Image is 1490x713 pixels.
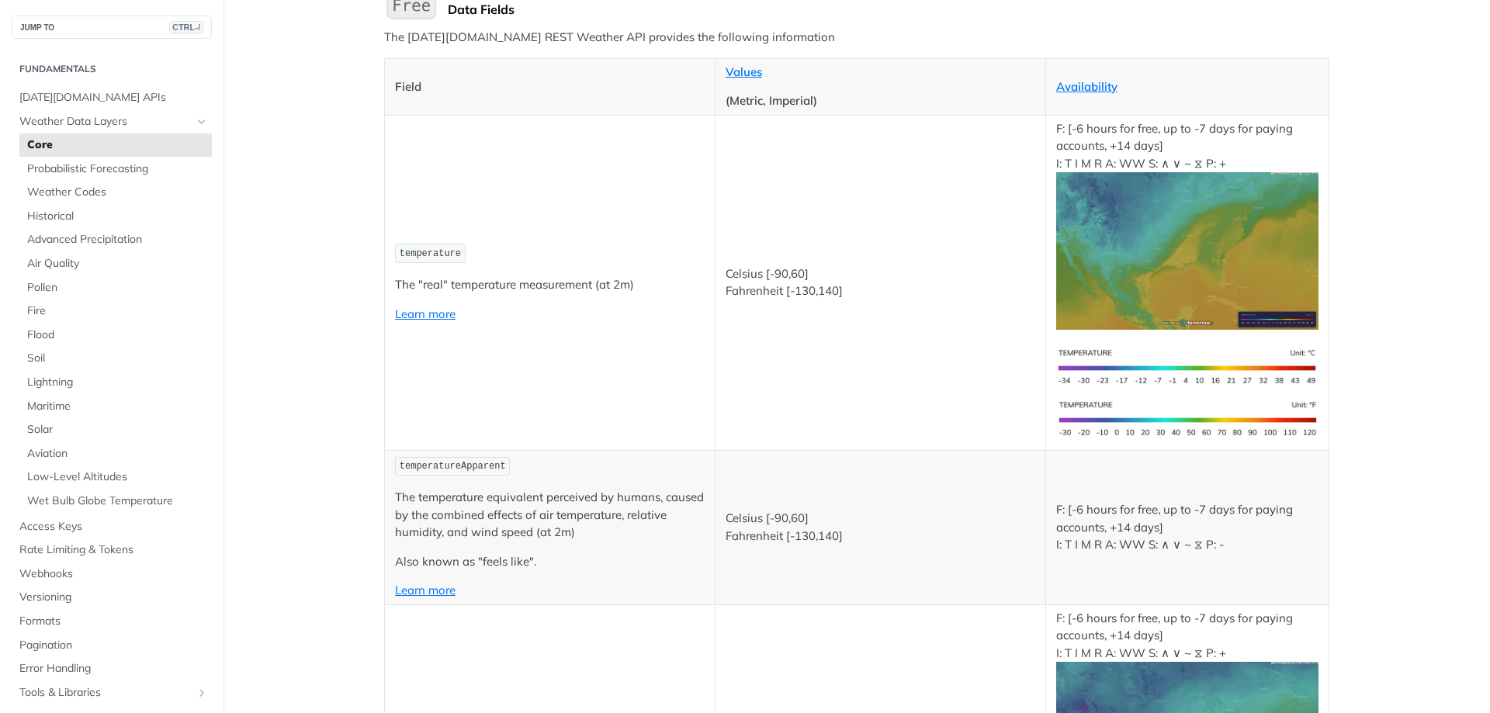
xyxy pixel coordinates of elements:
[19,181,212,204] a: Weather Codes
[19,299,212,323] a: Fire
[27,399,208,414] span: Maritime
[19,324,212,347] a: Flood
[12,62,212,76] h2: Fundamentals
[19,228,212,251] a: Advanced Precipitation
[12,681,212,704] a: Tools & LibrariesShow subpages for Tools & Libraries
[19,252,212,275] a: Air Quality
[726,265,1035,300] p: Celsius [-90,60] Fahrenheit [-130,140]
[19,590,208,605] span: Versioning
[400,248,461,259] span: temperature
[12,538,212,562] a: Rate Limiting & Tokens
[1056,79,1117,94] a: Availability
[395,78,705,96] p: Field
[27,351,208,366] span: Soil
[27,185,208,200] span: Weather Codes
[19,566,208,582] span: Webhooks
[400,461,506,472] span: temperatureApparent
[19,614,208,629] span: Formats
[27,375,208,390] span: Lightning
[448,2,1329,17] div: Data Fields
[19,395,212,418] a: Maritime
[19,519,208,535] span: Access Keys
[1056,501,1318,554] p: F: [-6 hours for free, up to -7 days for paying accounts, +14 days] I: T I M R A: WW S: ∧ ∨ ~ ⧖ P: -
[19,114,192,130] span: Weather Data Layers
[196,116,208,128] button: Hide subpages for Weather Data Layers
[19,490,212,513] a: Wet Bulb Globe Temperature
[27,137,208,153] span: Core
[12,586,212,609] a: Versioning
[27,209,208,224] span: Historical
[726,510,1035,545] p: Celsius [-90,60] Fahrenheit [-130,140]
[12,515,212,538] a: Access Keys
[726,92,1035,110] p: (Metric, Imperial)
[19,347,212,370] a: Soil
[27,232,208,247] span: Advanced Precipitation
[27,303,208,319] span: Fire
[395,306,456,321] a: Learn more
[395,489,705,542] p: The temperature equivalent perceived by humans, caused by the combined effects of air temperature...
[12,657,212,680] a: Error Handling
[12,16,212,39] button: JUMP TOCTRL-/
[27,327,208,343] span: Flood
[395,553,705,571] p: Also known as "feels like".
[19,157,212,181] a: Probabilistic Forecasting
[27,493,208,509] span: Wet Bulb Globe Temperature
[12,110,212,133] a: Weather Data LayersHide subpages for Weather Data Layers
[12,634,212,657] a: Pagination
[196,687,208,699] button: Show subpages for Tools & Libraries
[1056,120,1318,330] p: F: [-6 hours for free, up to -7 days for paying accounts, +14 days] I: T I M R A: WW S: ∧ ∨ ~ ⧖ P: +
[1056,172,1318,330] img: temperature
[19,685,192,701] span: Tools & Libraries
[12,86,212,109] a: [DATE][DOMAIN_NAME] APIs
[27,280,208,296] span: Pollen
[19,133,212,157] a: Core
[19,90,208,106] span: [DATE][DOMAIN_NAME] APIs
[19,418,212,441] a: Solar
[19,276,212,299] a: Pollen
[726,64,762,79] a: Values
[1056,358,1318,373] span: Expand image
[27,469,208,485] span: Low-Level Altitudes
[395,583,456,597] a: Learn more
[27,446,208,462] span: Aviation
[1056,243,1318,258] span: Expand image
[19,661,208,677] span: Error Handling
[27,422,208,438] span: Solar
[384,29,1329,47] p: The [DATE][DOMAIN_NAME] REST Weather API provides the following information
[395,276,705,294] p: The "real" temperature measurement (at 2m)
[27,161,208,177] span: Probabilistic Forecasting
[19,466,212,489] a: Low-Level Altitudes
[1056,341,1318,393] img: temperature-si
[19,442,212,466] a: Aviation
[19,205,212,228] a: Historical
[1056,393,1318,445] img: temperature-us
[1056,410,1318,425] span: Expand image
[27,256,208,272] span: Air Quality
[19,542,208,558] span: Rate Limiting & Tokens
[19,371,212,394] a: Lightning
[169,21,203,33] span: CTRL-/
[12,562,212,586] a: Webhooks
[12,610,212,633] a: Formats
[19,638,208,653] span: Pagination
